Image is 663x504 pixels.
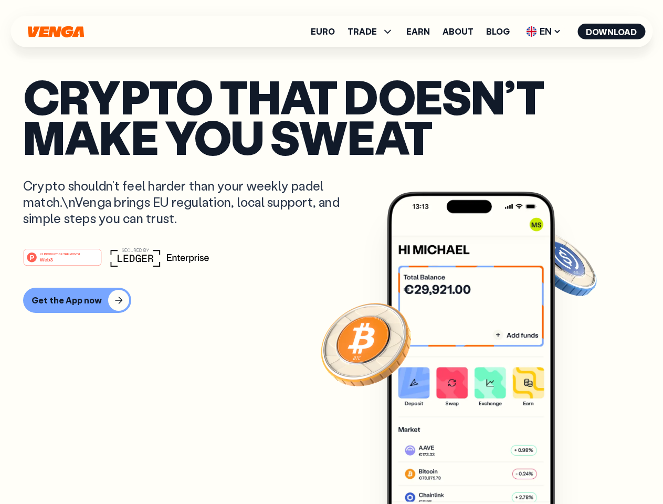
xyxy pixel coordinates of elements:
a: Euro [311,27,335,36]
span: EN [522,23,565,40]
img: USDC coin [523,226,599,301]
button: Get the App now [23,288,131,313]
p: Crypto that doesn’t make you sweat [23,76,640,156]
svg: Home [26,26,85,38]
p: Crypto shouldn’t feel harder than your weekly padel match.\nVenga brings EU regulation, local sup... [23,177,355,227]
div: Get the App now [31,295,102,306]
tspan: Web3 [40,256,53,262]
a: Earn [406,27,430,36]
button: Download [577,24,645,39]
span: TRADE [348,25,394,38]
a: #1 PRODUCT OF THE MONTHWeb3 [23,255,102,268]
a: Get the App now [23,288,640,313]
img: flag-uk [526,26,536,37]
tspan: #1 PRODUCT OF THE MONTH [40,252,80,255]
a: About [443,27,473,36]
a: Blog [486,27,510,36]
img: Bitcoin [319,297,413,391]
span: TRADE [348,27,377,36]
